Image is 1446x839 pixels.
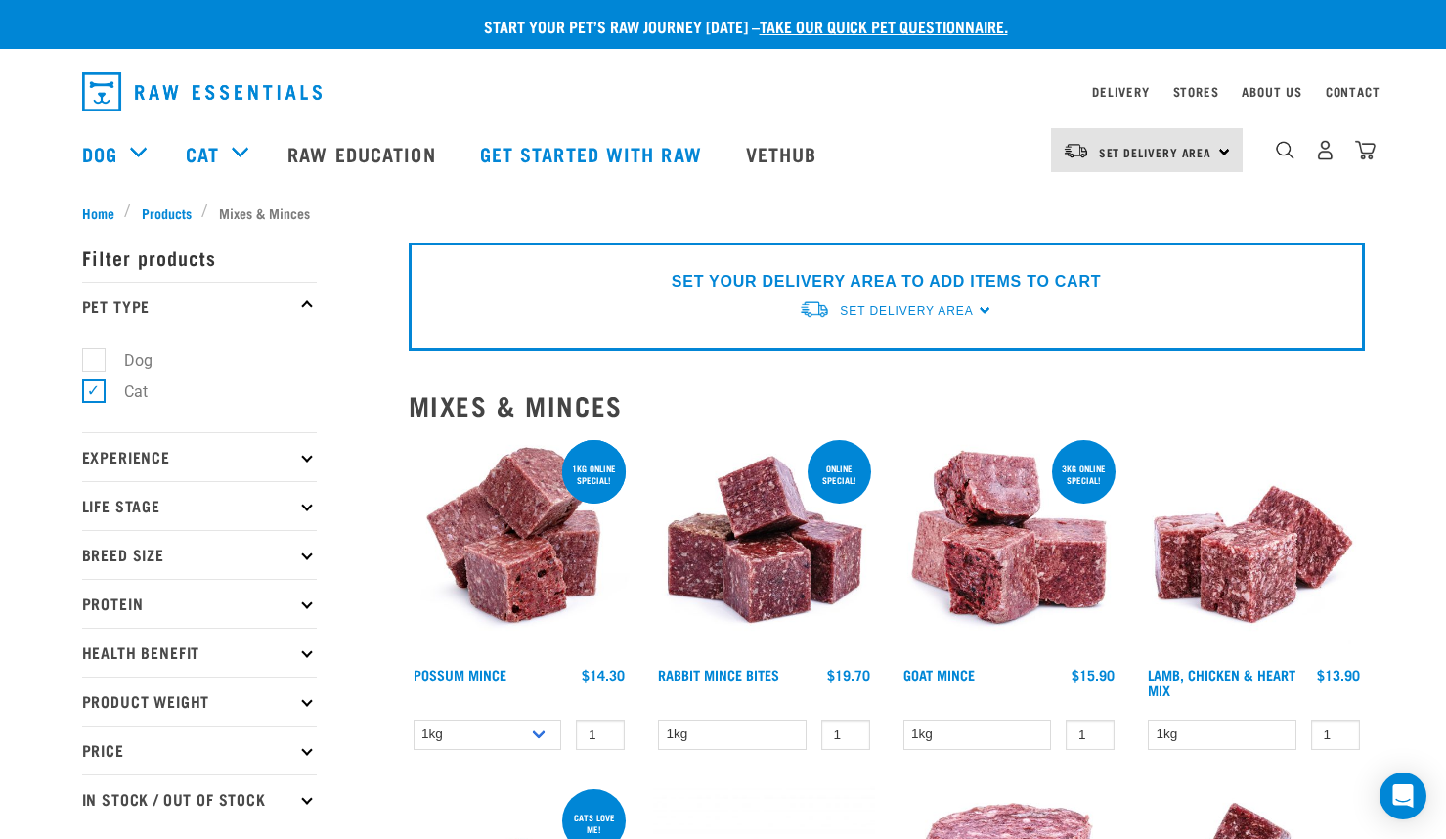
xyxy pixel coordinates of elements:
p: Experience [82,432,317,481]
p: Health Benefit [82,628,317,677]
a: take our quick pet questionnaire. [760,22,1008,30]
img: 1077 Wild Goat Mince 01 [898,436,1120,658]
a: Vethub [726,114,842,193]
a: Home [82,202,125,223]
p: Product Weight [82,677,317,726]
img: 1124 Lamb Chicken Heart Mix 01 [1143,436,1365,658]
img: van-moving.png [799,299,830,320]
img: home-icon@2x.png [1355,140,1376,160]
nav: breadcrumbs [82,202,1365,223]
a: Goat Mince [903,671,975,678]
input: 1 [821,720,870,750]
a: Get started with Raw [460,114,726,193]
nav: dropdown navigation [66,65,1380,119]
a: Raw Education [268,114,460,193]
a: Dog [82,139,117,168]
div: Open Intercom Messenger [1380,773,1426,819]
a: Stores [1173,88,1219,95]
div: $15.90 [1072,667,1115,683]
p: In Stock / Out Of Stock [82,774,317,823]
p: SET YOUR DELIVERY AREA TO ADD ITEMS TO CART [672,270,1101,293]
span: Home [82,202,114,223]
p: Filter products [82,233,317,282]
img: 1102 Possum Mince 01 [409,436,631,658]
img: user.png [1315,140,1336,160]
label: Dog [93,348,160,373]
a: Products [131,202,201,223]
a: Cat [186,139,219,168]
p: Price [82,726,317,774]
a: Lamb, Chicken & Heart Mix [1148,671,1295,693]
span: Products [142,202,192,223]
div: 1kg online special! [562,454,626,495]
div: 3kg online special! [1052,454,1116,495]
div: $13.90 [1317,667,1360,683]
div: $19.70 [827,667,870,683]
p: Life Stage [82,481,317,530]
p: Protein [82,579,317,628]
span: Set Delivery Area [840,304,973,318]
p: Pet Type [82,282,317,331]
div: $14.30 [582,667,625,683]
div: ONLINE SPECIAL! [808,454,871,495]
p: Breed Size [82,530,317,579]
img: Whole Minced Rabbit Cubes 01 [653,436,875,658]
label: Cat [93,379,155,404]
input: 1 [1066,720,1115,750]
a: About Us [1242,88,1301,95]
a: Contact [1326,88,1380,95]
span: Set Delivery Area [1099,149,1212,155]
img: home-icon-1@2x.png [1276,141,1294,159]
img: Raw Essentials Logo [82,72,322,111]
input: 1 [576,720,625,750]
a: Possum Mince [414,671,506,678]
input: 1 [1311,720,1360,750]
img: van-moving.png [1063,142,1089,159]
h2: Mixes & Minces [409,390,1365,420]
a: Rabbit Mince Bites [658,671,779,678]
a: Delivery [1092,88,1149,95]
